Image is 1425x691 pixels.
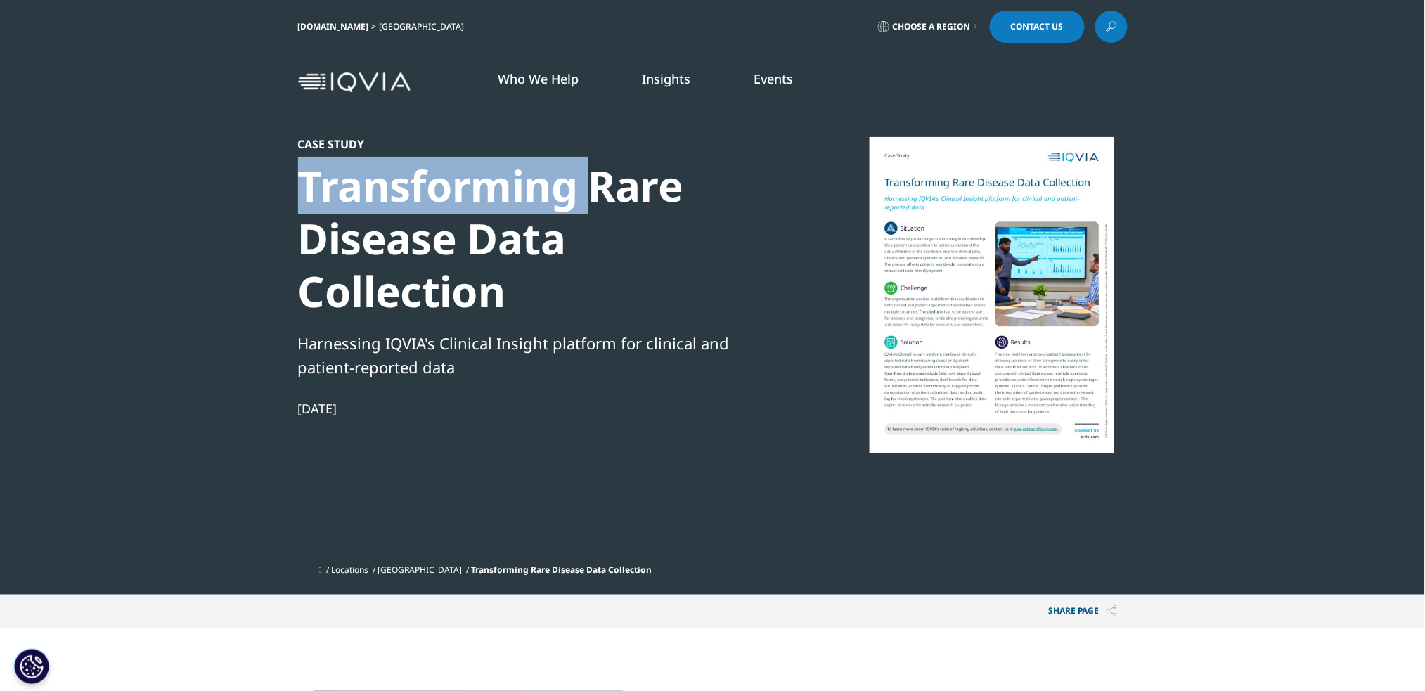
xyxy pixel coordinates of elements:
[893,21,971,32] span: Choose a Region
[471,564,652,576] span: Transforming Rare Disease Data Collection
[1038,595,1128,628] button: Share PAGEShare PAGE
[380,21,470,32] div: [GEOGRAPHIC_DATA]
[416,49,1128,115] nav: Primary
[298,137,780,151] div: Case Study
[1011,22,1064,31] span: Contact Us
[498,70,579,87] a: Who We Help
[298,331,780,379] div: Harnessing IQVIA's Clinical Insight platform for clinical and patient-reported data
[643,70,691,87] a: Insights
[298,400,780,417] div: [DATE]
[298,20,369,32] a: [DOMAIN_NAME]
[331,564,368,576] a: Locations
[754,70,794,87] a: Events
[1038,595,1128,628] p: Share PAGE
[14,649,49,684] button: Cookie Settings
[990,11,1085,43] a: Contact Us
[298,160,780,318] div: Transforming Rare Disease Data Collection
[298,72,411,93] img: IQVIA Healthcare Information Technology and Pharma Clinical Research Company
[378,564,462,576] a: [GEOGRAPHIC_DATA]
[1107,605,1117,617] img: Share PAGE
